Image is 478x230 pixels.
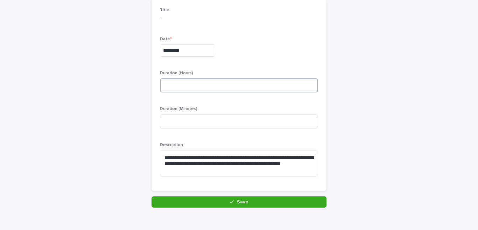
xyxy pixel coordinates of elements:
[160,8,169,12] span: Title
[160,37,172,41] span: Date
[160,71,193,75] span: Duration (Hours)
[160,143,183,147] span: Description
[160,15,318,23] p: -
[152,196,326,208] button: Save
[160,107,197,111] span: Duration (Minutes)
[237,200,248,204] span: Save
